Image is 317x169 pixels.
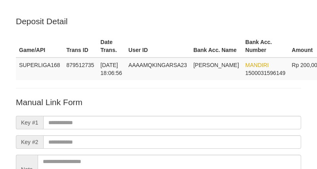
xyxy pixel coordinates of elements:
th: Game/API [16,35,63,58]
td: 879512735 [63,58,97,80]
th: Bank Acc. Name [190,35,242,58]
span: [DATE] 18:06:56 [101,62,122,76]
span: Copy 1500031596149 to clipboard [245,70,285,76]
th: Date Trans. [97,35,126,58]
th: Trans ID [63,35,97,58]
span: [PERSON_NAME] [193,62,239,68]
span: AAAAMQKINGARSA23 [128,62,187,68]
p: Manual Link Form [16,96,301,108]
p: Deposit Detail [16,15,301,27]
th: User ID [125,35,190,58]
span: Key #2 [16,135,43,149]
td: SUPERLIGA168 [16,58,63,80]
span: Key #1 [16,116,43,129]
span: MANDIRI [245,62,269,68]
th: Bank Acc. Number [242,35,288,58]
